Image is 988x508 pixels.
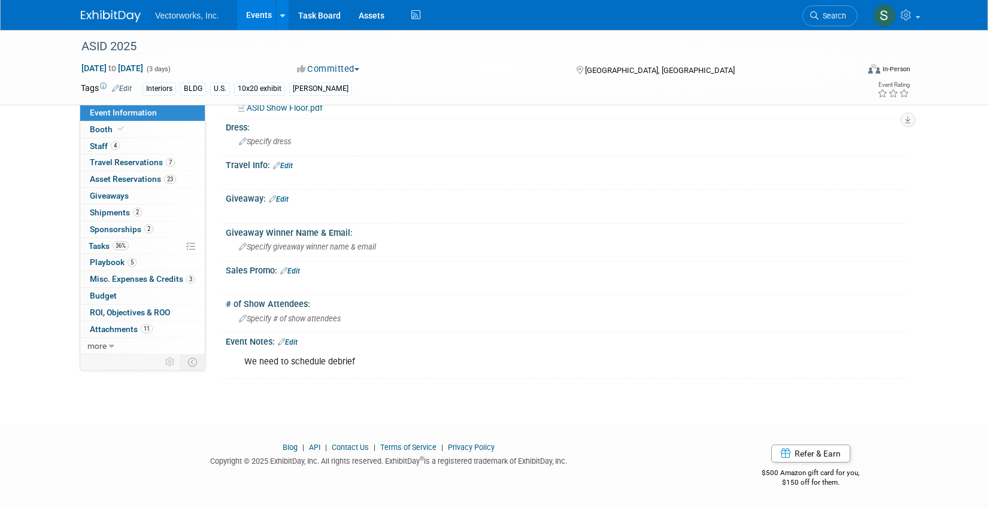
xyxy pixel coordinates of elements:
[90,108,157,117] span: Event Information
[877,82,910,88] div: Event Rating
[133,208,142,217] span: 2
[80,188,205,204] a: Giveaways
[238,103,323,112] a: ASID Show Floor.pdf
[226,156,907,172] div: Travel Info:
[90,291,117,300] span: Budget
[81,82,132,96] td: Tags
[380,443,437,452] a: Terms of Service
[882,65,910,74] div: In-Person
[80,238,205,254] a: Tasks36%
[90,191,129,200] span: Giveaways
[81,10,141,22] img: ExhibitDay
[293,63,364,75] button: Committed
[81,453,696,467] div: Copyright © 2025 ExhibitDay, Inc. All rights reserved. ExhibitDay is a registered trademark of Ex...
[273,162,293,170] a: Edit
[80,305,205,321] a: ROI, Objectives & ROO
[113,241,129,250] span: 36%
[90,274,195,284] span: Misc. Expenses & Credits
[226,295,907,310] div: # of Show Attendees:
[289,83,352,95] div: [PERSON_NAME]
[239,314,341,323] span: Specify # of show attendees
[299,443,307,452] span: |
[269,195,289,203] a: Edit
[236,350,775,374] div: We need to schedule debrief
[107,63,118,73] span: to
[802,5,857,26] a: Search
[80,321,205,337] a: Attachments11
[80,171,205,187] a: Asset Reservations23
[210,83,230,95] div: U.S.
[90,174,176,184] span: Asset Reservations
[80,221,205,238] a: Sponsorships2
[80,154,205,171] a: Travel Reservations7
[239,137,291,146] span: Specify dress
[112,84,132,93] a: Edit
[420,455,424,462] sup: ®
[90,308,170,317] span: ROI, Objectives & ROO
[226,333,907,348] div: Event Notes:
[160,354,181,370] td: Personalize Event Tab Strip
[89,241,129,251] span: Tasks
[80,338,205,354] a: more
[714,460,908,488] div: $500 Amazon gift card for you,
[80,105,205,121] a: Event Information
[77,36,840,57] div: ASID 2025
[128,258,137,267] span: 5
[438,443,446,452] span: |
[873,4,896,27] img: Sarah Angley
[371,443,378,452] span: |
[80,138,205,154] a: Staff4
[247,103,323,112] span: ASID Show Floor.pdf
[226,118,907,133] div: Dress:
[309,443,320,452] a: API
[80,121,205,138] a: Booth
[90,257,137,267] span: Playbook
[90,124,126,134] span: Booth
[283,443,298,452] a: Blog
[166,158,175,167] span: 7
[90,141,120,151] span: Staff
[144,224,153,233] span: 2
[714,477,908,488] div: $150 off for them.
[234,83,285,95] div: 10x20 exhibit
[80,271,205,287] a: Misc. Expenses & Credits3
[143,83,176,95] div: Interiors
[80,254,205,270] a: Playbook5
[90,157,175,167] span: Travel Reservations
[448,443,495,452] a: Privacy Policy
[80,288,205,304] a: Budget
[280,267,300,275] a: Edit
[868,64,880,74] img: Format-Inperson.png
[239,242,376,251] span: Specify giveaway winner name & email
[118,126,124,132] i: Booth reservation complete
[322,443,330,452] span: |
[332,443,369,452] a: Contact Us
[80,205,205,221] a: Shipments2
[155,11,219,20] span: Vectorworks, Inc.
[111,141,120,150] span: 4
[87,341,107,351] span: more
[585,66,735,75] span: [GEOGRAPHIC_DATA], [GEOGRAPHIC_DATA]
[146,65,171,73] span: (3 days)
[90,224,153,234] span: Sponsorships
[90,208,142,217] span: Shipments
[787,62,910,80] div: Event Format
[226,190,907,205] div: Giveaway:
[81,63,144,74] span: [DATE] [DATE]
[141,324,153,333] span: 11
[164,175,176,184] span: 23
[819,11,846,20] span: Search
[181,354,205,370] td: Toggle Event Tabs
[180,83,206,95] div: BLDG
[186,275,195,284] span: 3
[771,445,850,463] a: Refer & Earn
[226,261,907,277] div: Sales Promo:
[226,224,907,239] div: Giveaway Winner Name & Email:
[278,338,298,346] a: Edit
[90,324,153,334] span: Attachments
